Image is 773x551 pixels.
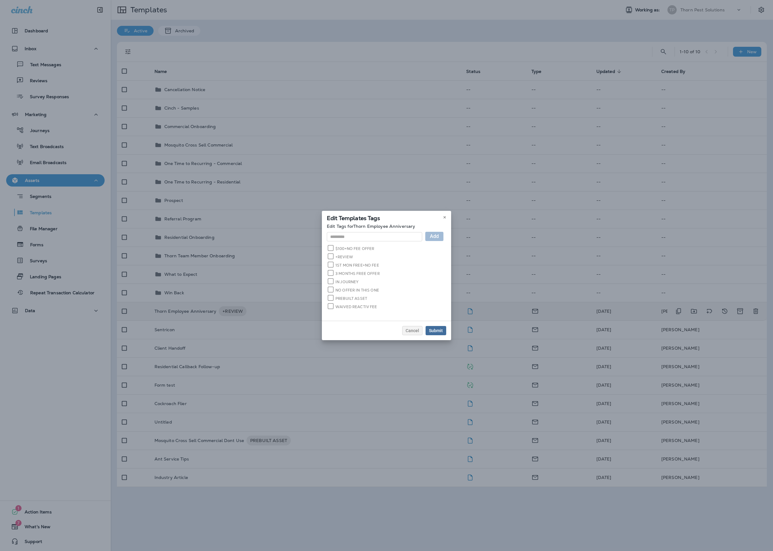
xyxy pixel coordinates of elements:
span: Add [430,234,439,239]
input: PREBUILT ASSET [328,295,334,301]
input: WAIVED REACTIV FEE [328,303,334,309]
label: NO OFFER IN THIS ONE [328,287,379,293]
input: $100+NO FEE OFFER [328,245,334,251]
input: 3 MONTHS FREE OFFER [328,270,334,276]
span: Cancel [406,328,419,333]
label: +REVIEW [328,254,353,259]
label: $100+NO FEE OFFER [328,245,374,251]
button: Submit [426,326,446,335]
input: NO OFFER IN THIS ONE [328,287,334,292]
label: 1ST MON FREE+NO FEE [328,262,379,268]
label: WAIVED REACTIV FEE [328,304,377,309]
input: IN JOURNEY [328,278,334,284]
button: Add [425,232,443,241]
label: 3 MONTHS FREE OFFER [328,270,380,276]
label: PREBUILT ASSET [328,295,367,301]
label: IN JOURNEY [328,279,358,284]
input: +REVIEW [328,253,334,259]
button: Cancel [402,326,423,335]
p: Edit Tags for Thorn Employee Anniversary [327,224,446,229]
div: Submit [429,328,443,333]
div: Edit Templates Tags [322,211,451,224]
input: 1ST MON FREE+NO FEE [328,262,334,267]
